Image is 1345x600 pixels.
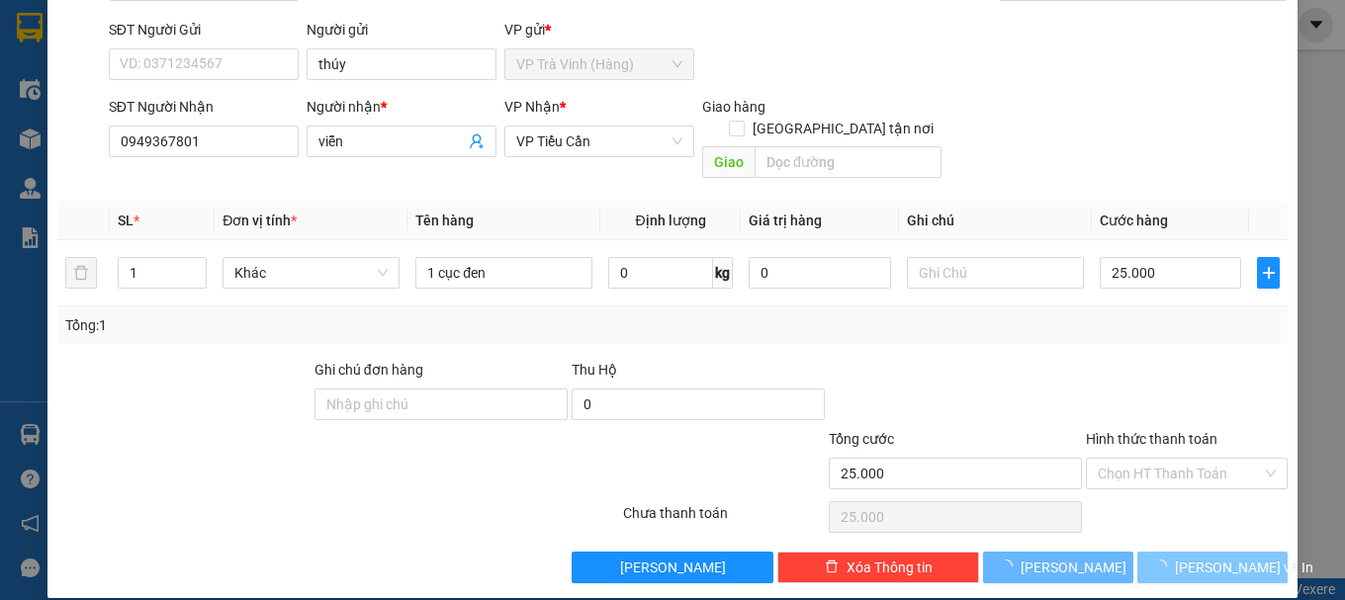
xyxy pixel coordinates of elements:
button: delete [65,257,97,289]
button: plus [1257,257,1280,289]
span: [PERSON_NAME] và In [1175,557,1313,578]
span: loading [1153,559,1175,573]
div: SĐT Người Nhận [109,96,299,118]
span: Giao [702,146,755,178]
input: VD: Bàn, Ghế [415,257,592,289]
span: Khác [234,258,388,288]
span: GIAO: [8,129,159,147]
span: Giá trị hàng [749,213,822,228]
span: kg [713,257,733,289]
span: Xóa Thông tin [847,557,933,578]
span: VP Nhận [504,99,560,115]
label: Hình thức thanh toán [1086,431,1217,447]
span: VP [PERSON_NAME] ([GEOGRAPHIC_DATA]) - [8,39,184,76]
span: Thu Hộ [572,362,617,378]
span: Định lượng [636,213,706,228]
div: Người gửi [307,19,496,41]
span: Giao hàng [702,99,765,115]
input: Ghi Chú [907,257,1084,289]
span: Tên hàng [415,213,474,228]
div: VP gửi [504,19,694,41]
span: VP Tiểu Cần [516,127,682,156]
div: Tổng: 1 [65,314,521,336]
input: 0 [749,257,891,289]
th: Ghi chú [899,202,1092,240]
input: Dọc đường [755,146,941,178]
strong: BIÊN NHẬN GỬI HÀNG [66,11,229,30]
p: GỬI: [8,39,289,76]
span: [GEOGRAPHIC_DATA] tận nơi [745,118,941,139]
div: Người nhận [307,96,496,118]
label: Ghi chú đơn hàng [314,362,423,378]
span: THẦY SƠN [106,107,186,126]
button: [PERSON_NAME] và In [1137,552,1288,583]
span: VP Trà Vinh (Hàng) [55,85,192,104]
button: deleteXóa Thông tin [777,552,979,583]
span: Đơn vị tính [223,213,297,228]
span: user-add [469,133,485,149]
span: VP Trà Vinh (Hàng) [516,49,682,79]
div: Chưa thanh toán [621,502,827,537]
span: loading [999,559,1021,573]
span: delete [825,559,839,575]
button: [PERSON_NAME] [983,552,1133,583]
span: [PERSON_NAME] [1021,557,1126,578]
input: Ghi chú đơn hàng [314,388,568,420]
span: Tổng cước [829,431,894,447]
span: SL [118,213,134,228]
span: 0977761139 - [8,107,186,126]
span: Cước hàng [1100,213,1168,228]
span: [PERSON_NAME] [620,557,726,578]
button: [PERSON_NAME] [572,552,773,583]
span: KO BAO HƯ BỂ [51,129,159,147]
p: NHẬN: [8,85,289,104]
span: plus [1258,265,1279,281]
div: SĐT Người Gửi [109,19,299,41]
